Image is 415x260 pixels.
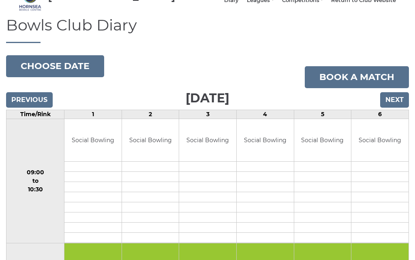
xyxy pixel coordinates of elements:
[6,119,64,243] td: 09:00 to 10:30
[380,92,409,108] input: Next
[351,119,409,162] td: Social Bowling
[237,110,294,119] td: 4
[294,110,351,119] td: 5
[179,110,237,119] td: 3
[64,110,122,119] td: 1
[294,119,351,162] td: Social Bowling
[122,119,179,162] td: Social Bowling
[122,110,179,119] td: 2
[6,17,409,43] h1: Bowls Club Diary
[179,119,236,162] td: Social Bowling
[237,119,294,162] td: Social Bowling
[351,110,409,119] td: 6
[305,66,409,88] a: Book a match
[64,119,122,162] td: Social Bowling
[6,92,53,108] input: Previous
[6,55,104,77] button: Choose date
[6,110,64,119] td: Time/Rink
